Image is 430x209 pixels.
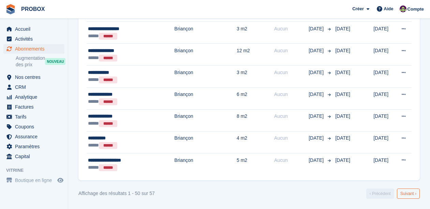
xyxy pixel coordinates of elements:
span: Abonnements [15,44,56,54]
span: Boutique en ligne [15,176,56,185]
td: 6 m2 [237,87,274,109]
a: menu [3,24,64,34]
span: Nos centres [15,72,56,82]
span: [DATE] [335,92,350,97]
td: 8 m2 [237,109,274,131]
td: 12 m2 [237,44,274,66]
span: Activités [15,34,56,44]
td: 3 m2 [237,66,274,87]
span: CRM [15,82,56,92]
div: Affichage des résultats 1 - 50 sur 57 [78,190,155,197]
a: menu [3,176,64,185]
td: Briançon [174,66,237,87]
span: Aide [384,5,393,12]
td: [DATE] [373,153,393,175]
div: Aucun [274,69,309,76]
nav: Pages [365,189,421,199]
td: [DATE] [373,87,393,109]
span: Accueil [15,24,56,34]
a: menu [3,122,64,131]
td: [DATE] [373,44,393,66]
a: menu [3,102,64,112]
a: menu [3,142,64,151]
td: [DATE] [373,22,393,44]
span: Paramètres [15,142,56,151]
td: Briançon [174,44,237,66]
td: Briançon [174,109,237,131]
span: [DATE] [309,113,325,120]
div: Aucun [274,47,309,54]
a: PROBOX [18,3,47,15]
div: Aucun [274,113,309,120]
span: [DATE] [335,157,350,163]
a: Suivant [397,189,420,199]
a: menu [3,82,64,92]
span: Coupons [15,122,56,131]
span: [DATE] [309,69,325,76]
td: 3 m2 [237,22,274,44]
td: Briançon [174,131,237,153]
span: [DATE] [335,48,350,53]
a: Précédent [366,189,394,199]
td: [DATE] [373,131,393,153]
td: Briançon [174,22,237,44]
a: Boutique d'aperçu [56,176,64,184]
a: menu [3,34,64,44]
span: [DATE] [309,47,325,54]
span: Capital [15,152,56,161]
div: Aucun [274,91,309,98]
div: Aucun [274,25,309,32]
a: Augmentation des prix NOUVEAU [16,55,64,68]
span: [DATE] [309,135,325,142]
span: Vitrine [6,167,68,174]
span: [DATE] [335,135,350,141]
span: [DATE] [309,25,325,32]
span: Assurance [15,132,56,141]
div: Aucun [274,135,309,142]
td: 5 m2 [237,153,274,175]
span: Augmentation des prix [16,55,45,68]
a: menu [3,44,64,54]
span: [DATE] [335,113,350,119]
a: menu [3,152,64,161]
a: menu [3,92,64,102]
span: [DATE] [335,70,350,75]
span: [DATE] [309,91,325,98]
img: stora-icon-8386f47178a22dfd0bd8f6a31ec36ba5ce8667c1dd55bd0f319d3a0aa187defe.svg [5,4,16,14]
span: Compte [407,6,424,13]
td: 4 m2 [237,131,274,153]
span: [DATE] [335,26,350,31]
td: [DATE] [373,66,393,87]
img: Jackson Collins [400,5,406,12]
a: menu [3,132,64,141]
span: Analytique [15,92,56,102]
td: [DATE] [373,109,393,131]
a: menu [3,72,64,82]
span: Factures [15,102,56,112]
span: Créer [352,5,364,12]
div: Aucun [274,157,309,164]
span: [DATE] [309,157,325,164]
td: Briançon [174,87,237,109]
a: menu [3,112,64,122]
div: NOUVEAU [45,58,65,65]
span: Tarifs [15,112,56,122]
td: Briançon [174,153,237,175]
